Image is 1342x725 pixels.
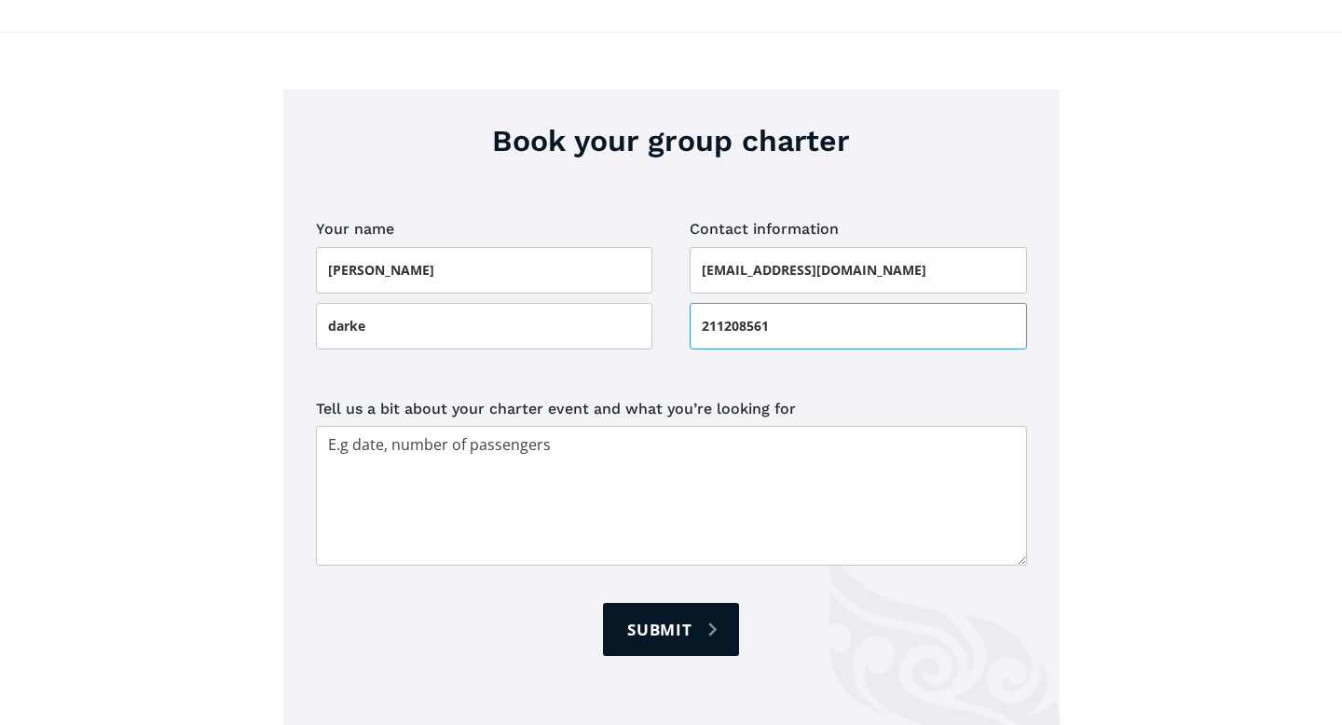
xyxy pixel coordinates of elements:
[690,247,1027,294] input: Email
[690,215,839,242] legend: Contact information
[316,396,1027,421] label: Tell us a bit about your charter event and what you’re looking for
[316,303,653,349] input: Last name
[316,122,1027,159] h3: Book your group charter
[316,247,653,294] input: First name
[316,215,394,242] legend: Your name
[316,215,1027,693] form: Group charter booking
[603,603,739,656] input: Submit
[690,303,1027,349] input: Phone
